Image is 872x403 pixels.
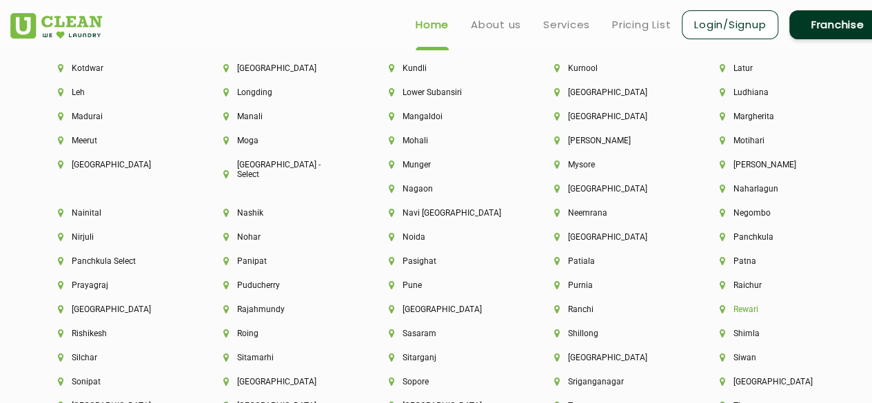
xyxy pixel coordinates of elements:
[389,184,507,194] li: Nagaon
[223,208,342,218] li: Nashik
[720,87,838,97] li: Ludhiana
[720,112,838,121] li: Margherita
[223,232,342,242] li: Nohar
[720,377,838,386] li: [GEOGRAPHIC_DATA]
[416,17,449,33] a: Home
[612,17,671,33] a: Pricing List
[58,136,176,145] li: Meerut
[554,112,673,121] li: [GEOGRAPHIC_DATA]
[554,208,673,218] li: Neemrana
[720,184,838,194] li: Naharlagun
[389,256,507,266] li: Pasighat
[389,329,507,338] li: Sasaram
[389,304,507,314] li: [GEOGRAPHIC_DATA]
[58,377,176,386] li: Sonipat
[58,63,176,73] li: Kotdwar
[471,17,521,33] a: About us
[554,256,673,266] li: Patiala
[554,160,673,169] li: Mysore
[720,353,838,362] li: Siwan
[389,160,507,169] li: Munger
[223,377,342,386] li: [GEOGRAPHIC_DATA]
[389,112,507,121] li: Mangaldoi
[223,160,342,179] li: [GEOGRAPHIC_DATA] - Select
[223,353,342,362] li: Sitamarhi
[389,208,507,218] li: Navi [GEOGRAPHIC_DATA]
[223,136,342,145] li: Moga
[720,160,838,169] li: [PERSON_NAME]
[554,136,673,145] li: [PERSON_NAME]
[389,136,507,145] li: Mohali
[554,377,673,386] li: Sriganganagar
[720,208,838,218] li: Negombo
[554,353,673,362] li: [GEOGRAPHIC_DATA]
[554,329,673,338] li: Shillong
[58,232,176,242] li: Nirjuli
[58,304,176,314] li: [GEOGRAPHIC_DATA]
[223,87,342,97] li: Longding
[389,232,507,242] li: Noida
[58,87,176,97] li: Leh
[720,63,838,73] li: Latur
[389,377,507,386] li: Sopore
[720,136,838,145] li: Motihari
[223,280,342,290] li: Puducherry
[554,87,673,97] li: [GEOGRAPHIC_DATA]
[720,329,838,338] li: Shimla
[554,232,673,242] li: [GEOGRAPHIC_DATA]
[223,329,342,338] li: Roing
[554,63,673,73] li: Kurnool
[389,87,507,97] li: Lower Subansiri
[58,353,176,362] li: Silchar
[58,112,176,121] li: Madurai
[10,13,102,39] img: UClean Laundry and Dry Cleaning
[682,10,778,39] a: Login/Signup
[223,112,342,121] li: Manali
[58,256,176,266] li: Panchkula Select
[58,280,176,290] li: Prayagraj
[58,208,176,218] li: Nainital
[223,256,342,266] li: Panipat
[554,304,673,314] li: Ranchi
[543,17,590,33] a: Services
[389,280,507,290] li: Pune
[58,329,176,338] li: Rishikesh
[720,304,838,314] li: Rewari
[389,353,507,362] li: Sitarganj
[720,256,838,266] li: Patna
[223,304,342,314] li: Rajahmundy
[389,63,507,73] li: Kundli
[223,63,342,73] li: [GEOGRAPHIC_DATA]
[554,184,673,194] li: [GEOGRAPHIC_DATA]
[720,232,838,242] li: Panchkula
[720,280,838,290] li: Raichur
[554,280,673,290] li: Purnia
[58,160,176,169] li: [GEOGRAPHIC_DATA]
